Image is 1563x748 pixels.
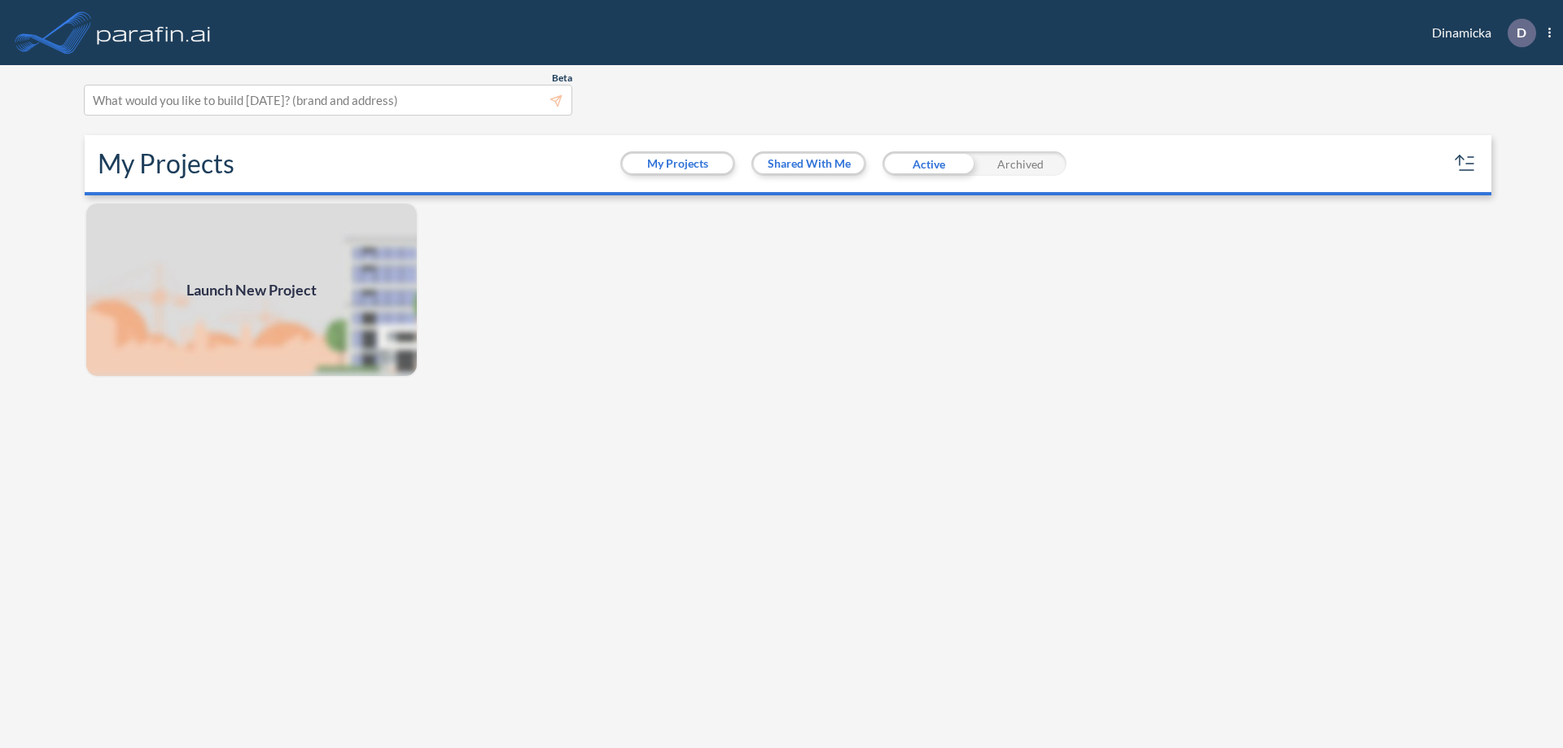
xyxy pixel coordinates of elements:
[1452,151,1478,177] button: sort
[85,202,418,378] a: Launch New Project
[186,279,317,301] span: Launch New Project
[974,151,1066,176] div: Archived
[623,154,733,173] button: My Projects
[85,202,418,378] img: add
[552,72,572,85] span: Beta
[882,151,974,176] div: Active
[754,154,864,173] button: Shared With Me
[94,16,214,49] img: logo
[1408,19,1551,47] div: Dinamicka
[1517,25,1526,40] p: D
[98,148,234,179] h2: My Projects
